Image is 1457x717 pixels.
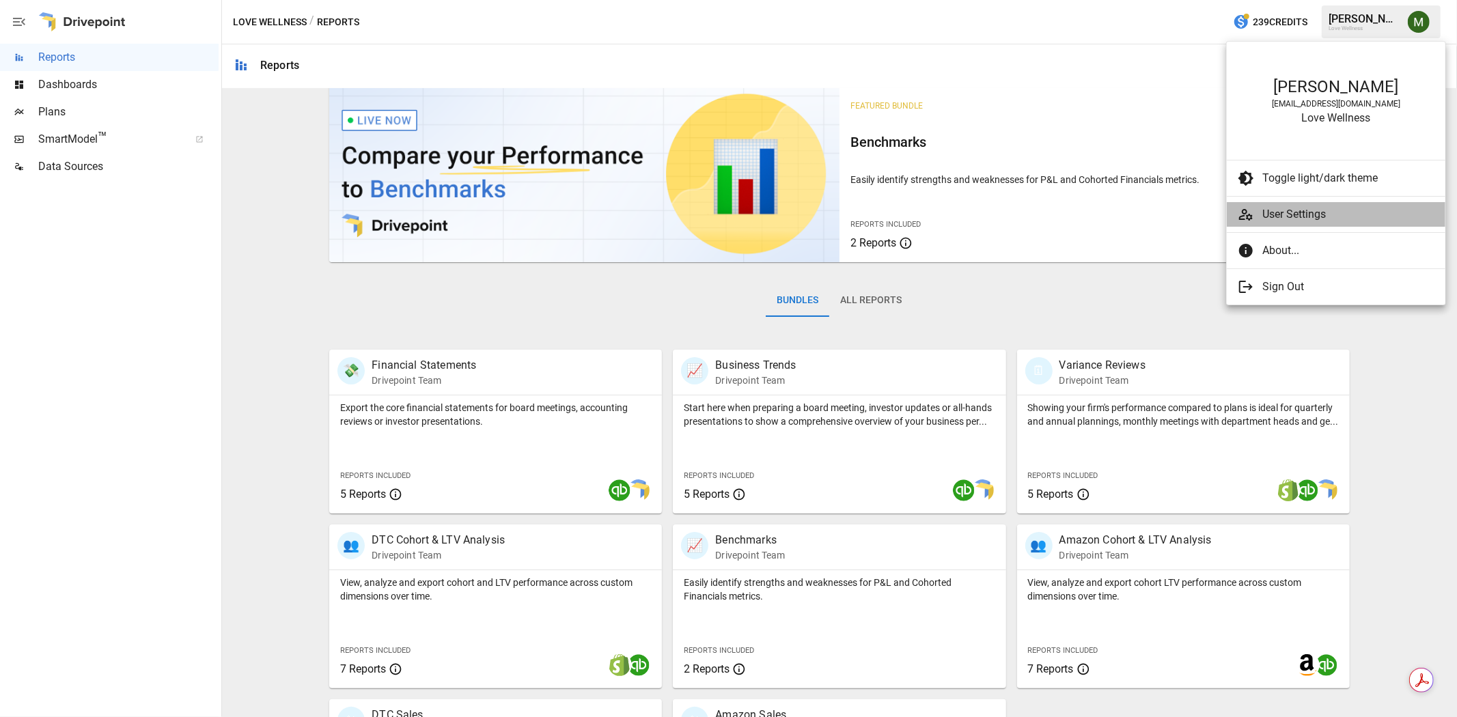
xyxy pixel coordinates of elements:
[1240,99,1432,109] div: [EMAIL_ADDRESS][DOMAIN_NAME]
[1262,279,1434,295] span: Sign Out
[1240,111,1432,124] div: Love Wellness
[1262,242,1434,259] span: About...
[1240,77,1432,96] div: [PERSON_NAME]
[1262,206,1434,223] span: User Settings
[1262,170,1434,186] span: Toggle light/dark theme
